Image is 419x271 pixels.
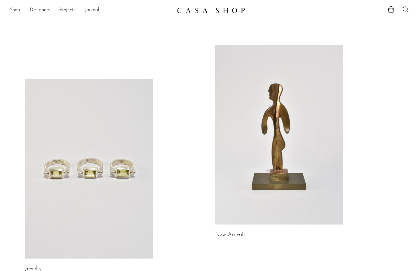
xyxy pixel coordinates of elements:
[10,5,172,15] nav: Desktop navigation
[10,6,20,14] a: Shop
[59,6,75,14] a: Projects
[85,6,99,14] a: Journal
[215,232,245,238] a: New Arrivals
[10,5,172,15] ul: NEW HEADER MENU
[30,6,50,14] a: Designers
